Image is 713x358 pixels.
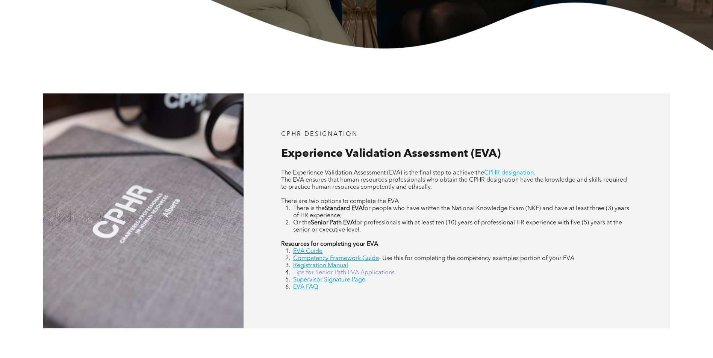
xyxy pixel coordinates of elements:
span: The Experience Validation Assessment (EVA) is the final step to achieve the [281,170,484,176]
a: Competency Framework Guide [293,256,379,262]
span: Experience Validation Assessment (EVA) [281,148,501,159]
span: for professionals with at least ten (10) years of professional HR experience with five (5) years ... [293,220,622,233]
a: EVA Guide [293,248,322,254]
span: CPHR DESIGNATION [281,131,358,137]
a: EVA FAQ [293,284,318,290]
span: The EVA ensures that human resources professionals who obtain the CPHR designation have the knowl... [281,177,627,190]
span: There are two options to complete the EVA [281,199,399,205]
a: Registration Manual [293,263,348,269]
span: - Use this for completing the competency examples portion of your EVA [379,256,574,262]
span: There is the [293,206,325,212]
span: for people who have written the National Knowledge Exam (NKE) and have at least three (3) years o... [293,206,629,219]
strong: Senior Path EVA [311,220,354,226]
a: Supervisor Signature Page [293,277,365,283]
strong: Resources for completing your EVA [281,241,378,247]
span: Or the [293,220,311,226]
a: CPHR designation. [484,170,535,176]
strong: Standard EVA [325,206,363,212]
a: Tips for Senior Path EVA Applications [293,270,395,276]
